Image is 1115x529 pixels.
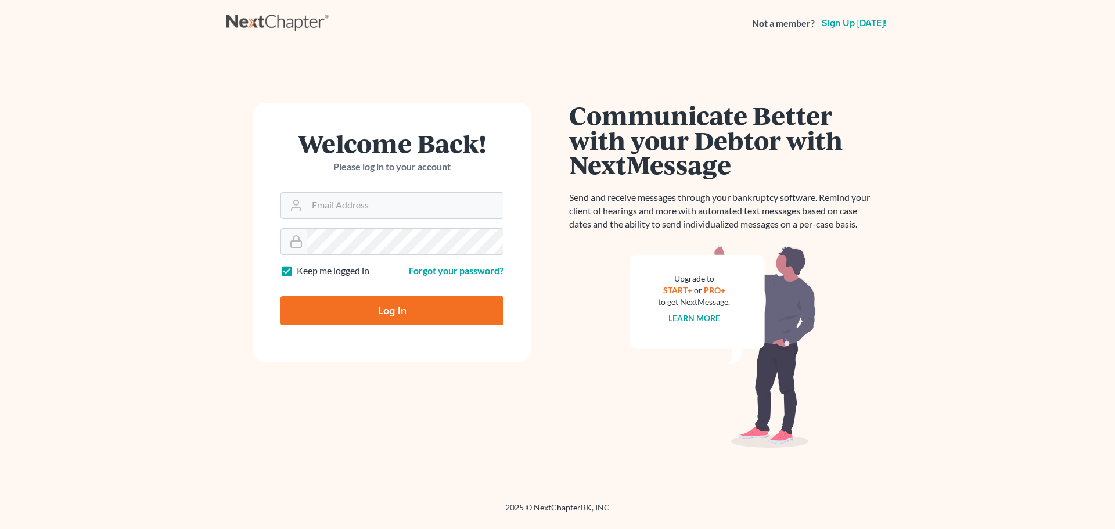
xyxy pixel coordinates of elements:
[663,285,692,295] a: START+
[297,264,369,278] label: Keep me logged in
[704,285,725,295] a: PRO+
[280,160,503,174] p: Please log in to your account
[409,265,503,276] a: Forgot your password?
[569,103,877,177] h1: Communicate Better with your Debtor with NextMessage
[226,502,889,523] div: 2025 © NextChapterBK, INC
[694,285,702,295] span: or
[668,313,720,323] a: Learn more
[819,19,889,28] a: Sign up [DATE]!
[658,273,730,285] div: Upgrade to
[630,245,816,448] img: nextmessage_bg-59042aed3d76b12b5cd301f8e5b87938c9018125f34e5fa2b7a6b67550977c72.svg
[752,17,815,30] strong: Not a member?
[280,296,503,325] input: Log In
[307,193,503,218] input: Email Address
[280,131,503,156] h1: Welcome Back!
[569,191,877,231] p: Send and receive messages through your bankruptcy software. Remind your client of hearings and mo...
[658,296,730,308] div: to get NextMessage.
